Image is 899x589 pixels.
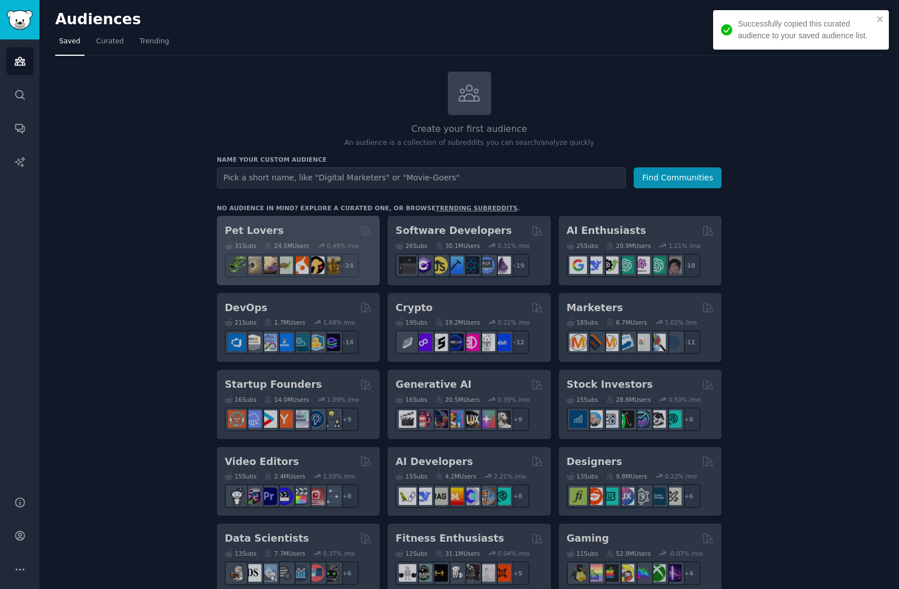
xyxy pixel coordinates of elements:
button: close [876,15,884,24]
a: trending subreddits [435,205,517,211]
span: Trending [140,37,169,47]
h2: Create your first audience [217,122,722,136]
div: Successfully copied this curated audience to your saved audience list. [738,18,873,42]
img: GummySearch logo [7,10,33,30]
a: Trending [136,33,173,56]
button: Find Communities [634,167,722,188]
div: No audience in mind? Explore a curated one, or browse . [217,204,520,212]
a: Curated [92,33,128,56]
input: Pick a short name, like "Digital Marketers" or "Movie-Goers" [217,167,626,188]
span: Saved [59,37,81,47]
a: Saved [55,33,84,56]
span: Curated [96,37,124,47]
h2: Audiences [55,11,792,29]
h3: Name your custom audience [217,156,722,163]
p: An audience is a collection of subreddits you can search/analyze quickly [217,138,722,148]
